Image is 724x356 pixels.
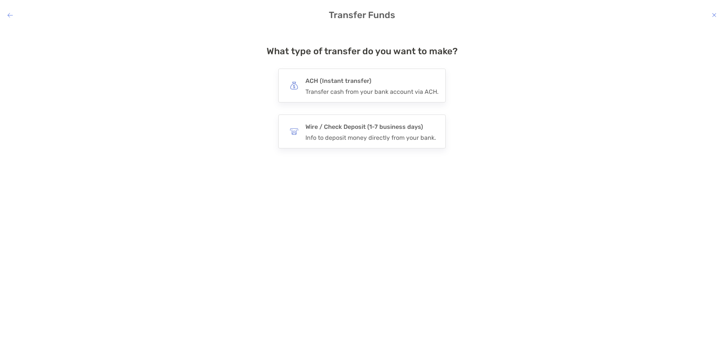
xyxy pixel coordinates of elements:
[305,122,436,132] h4: Wire / Check Deposit (1-7 business days)
[267,46,458,57] h4: What type of transfer do you want to make?
[305,76,439,86] h4: ACH (Instant transfer)
[290,81,298,90] img: button icon
[305,134,436,141] div: Info to deposit money directly from your bank.
[305,88,439,95] div: Transfer cash from your bank account via ACH.
[290,127,298,136] img: button icon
